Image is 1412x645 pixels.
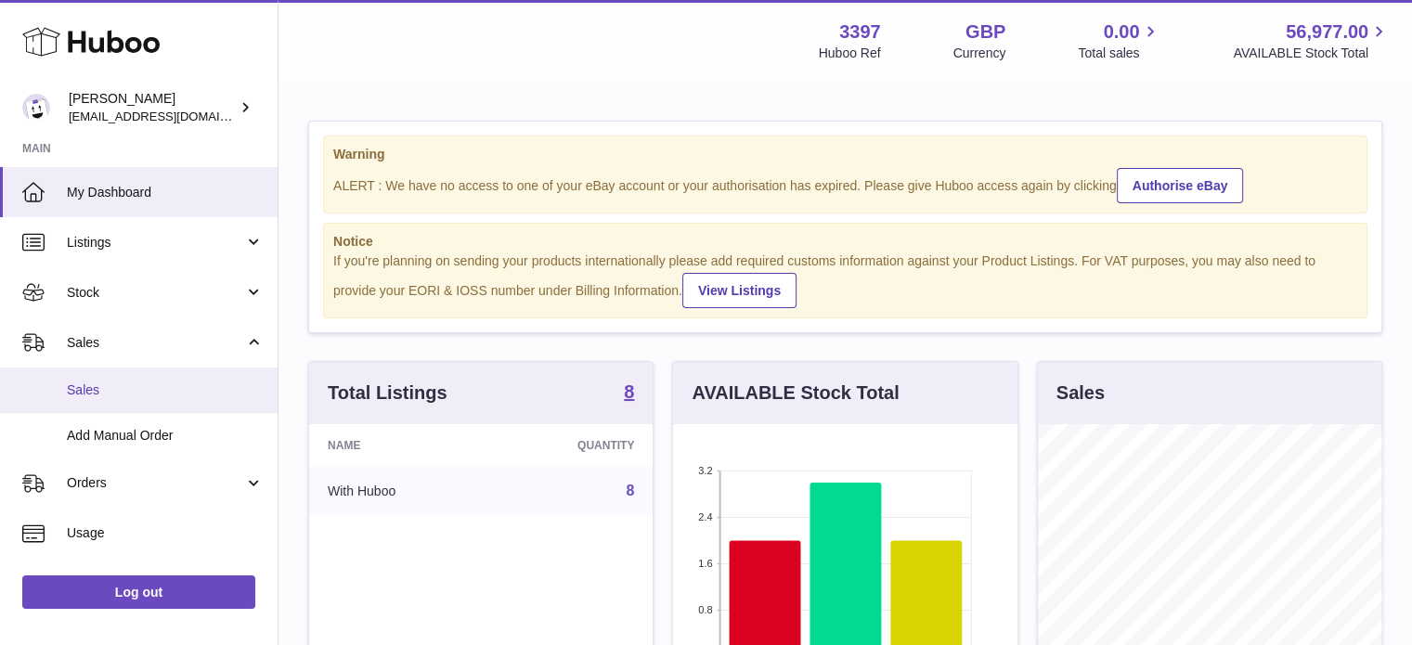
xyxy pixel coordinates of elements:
[1286,19,1368,45] span: 56,977.00
[965,19,1005,45] strong: GBP
[682,273,797,308] a: View Listings
[1233,19,1390,62] a: 56,977.00 AVAILABLE Stock Total
[699,604,713,615] text: 0.8
[1078,45,1160,62] span: Total sales
[1078,19,1160,62] a: 0.00 Total sales
[1117,168,1244,203] a: Authorise eBay
[67,427,264,445] span: Add Manual Order
[624,382,634,401] strong: 8
[22,94,50,122] img: sales@canchema.com
[333,252,1357,308] div: If you're planning on sending your products internationally please add required customs informati...
[67,284,244,302] span: Stock
[839,19,881,45] strong: 3397
[490,424,653,467] th: Quantity
[67,474,244,492] span: Orders
[309,424,490,467] th: Name
[699,511,713,522] text: 2.4
[819,45,881,62] div: Huboo Ref
[1233,45,1390,62] span: AVAILABLE Stock Total
[953,45,1006,62] div: Currency
[67,381,264,399] span: Sales
[69,109,273,123] span: [EMAIL_ADDRESS][DOMAIN_NAME]
[699,465,713,476] text: 3.2
[22,575,255,609] a: Log out
[626,483,634,498] a: 8
[1104,19,1140,45] span: 0.00
[1056,381,1105,406] h3: Sales
[67,334,244,352] span: Sales
[624,382,634,405] a: 8
[328,381,447,406] h3: Total Listings
[67,234,244,252] span: Listings
[333,146,1357,163] strong: Warning
[333,165,1357,203] div: ALERT : We have no access to one of your eBay account or your authorisation has expired. Please g...
[67,184,264,201] span: My Dashboard
[69,90,236,125] div: [PERSON_NAME]
[333,233,1357,251] strong: Notice
[699,558,713,569] text: 1.6
[692,381,899,406] h3: AVAILABLE Stock Total
[309,467,490,515] td: With Huboo
[67,524,264,542] span: Usage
